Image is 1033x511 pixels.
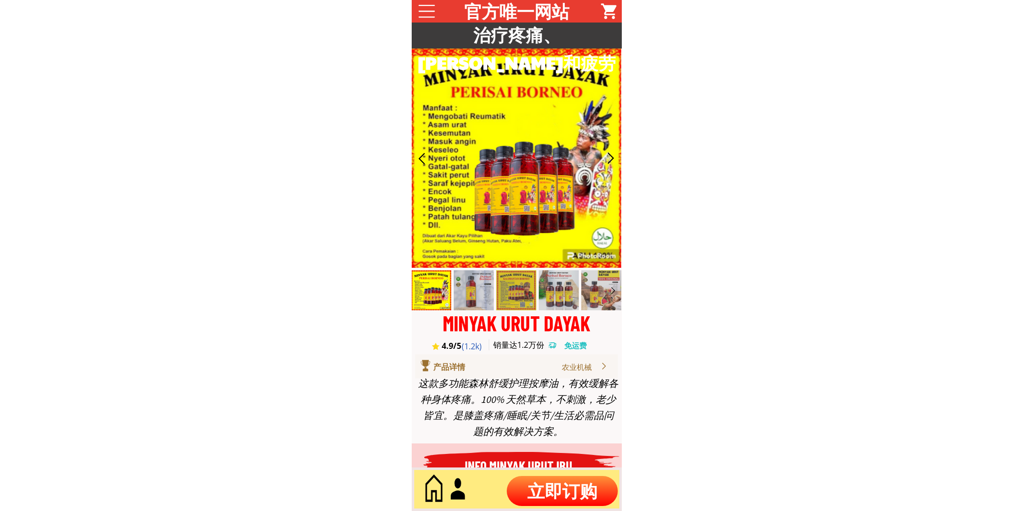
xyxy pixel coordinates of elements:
div: 这款多功能森林舒缓护理按摩油，有效缓解各种身体疼痛。100% 天然草本，不刺激，老少皆宜。是膝盖疼痛/睡眠/关节/生活必需品问题的有效解决方案。 [418,375,618,439]
h3: 治疗疼痛、[PERSON_NAME]和疲劳 [412,21,622,77]
div: MINYAK URUT DAYAK [412,313,622,333]
h3: 免运费 [564,340,592,351]
h3: 销量达1.2万份 [493,339,548,350]
h3: INFO MINYAK URUT IBU [PERSON_NAME] [436,455,601,498]
p: 立即订购 [507,476,618,506]
div: 产品详情 [433,361,478,374]
h3: (1.2k) [462,341,487,352]
h3: 4.9/5 [442,340,464,351]
div: 农业机械 [562,361,600,373]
